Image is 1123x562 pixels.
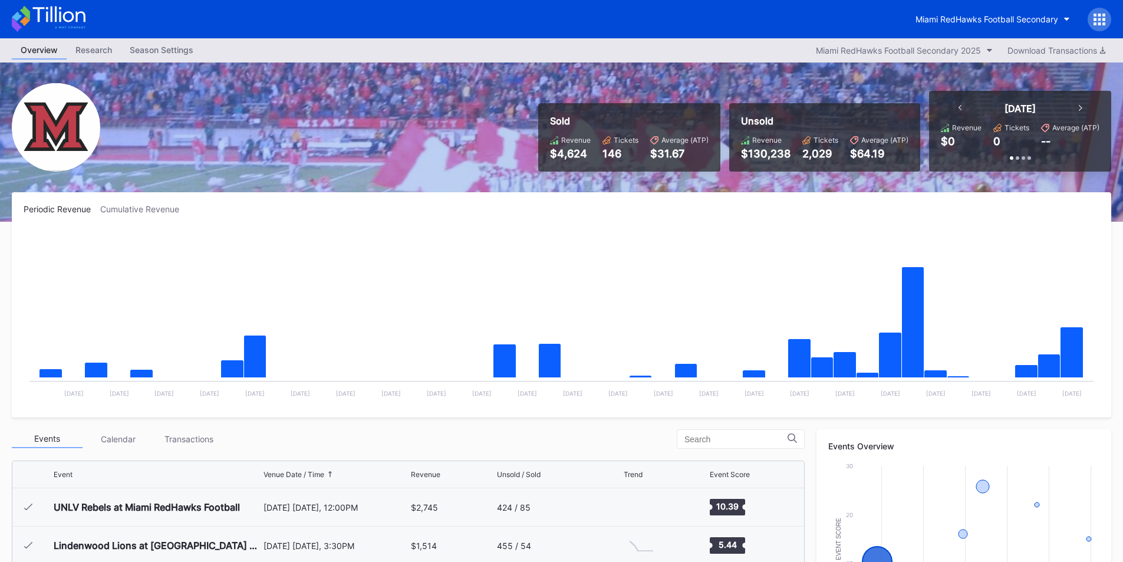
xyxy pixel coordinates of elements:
[411,470,440,479] div: Revenue
[971,390,991,397] text: [DATE]
[993,135,1000,147] div: 0
[110,390,129,397] text: [DATE]
[1005,123,1029,132] div: Tickets
[411,541,437,551] div: $1,514
[264,470,324,479] div: Venue Date / Time
[952,123,982,132] div: Revenue
[835,518,842,560] text: Event Score
[608,390,628,397] text: [DATE]
[518,390,537,397] text: [DATE]
[54,540,261,551] div: Lindenwood Lions at [GEOGRAPHIC_DATA] RedHawks Football
[381,390,401,397] text: [DATE]
[828,441,1099,451] div: Events Overview
[654,390,673,397] text: [DATE]
[846,462,853,469] text: 30
[12,83,100,172] img: Miami_RedHawks_Football_Secondary.png
[716,501,739,511] text: 10.39
[1041,135,1050,147] div: --
[264,541,409,551] div: [DATE] [DATE], 3:30PM
[12,430,83,448] div: Events
[624,531,659,560] svg: Chart title
[12,41,67,60] a: Overview
[1062,390,1082,397] text: [DATE]
[1052,123,1099,132] div: Average (ATP)
[563,390,582,397] text: [DATE]
[881,390,900,397] text: [DATE]
[83,430,153,448] div: Calendar
[497,470,541,479] div: Unsold / Sold
[699,390,719,397] text: [DATE]
[200,390,219,397] text: [DATE]
[67,41,121,60] a: Research
[121,41,202,60] a: Season Settings
[550,115,709,127] div: Sold
[846,511,853,518] text: 20
[497,502,531,512] div: 424 / 85
[291,390,310,397] text: [DATE]
[915,14,1058,24] div: Miami RedHawks Football Secondary
[427,390,446,397] text: [DATE]
[153,430,224,448] div: Transactions
[602,147,638,160] div: 146
[550,147,591,160] div: $4,624
[100,204,189,214] div: Cumulative Revenue
[24,229,1099,406] svg: Chart title
[650,147,709,160] div: $31.67
[624,470,643,479] div: Trend
[411,502,438,512] div: $2,745
[661,136,709,144] div: Average (ATP)
[1017,390,1036,397] text: [DATE]
[245,390,265,397] text: [DATE]
[24,204,100,214] div: Periodic Revenue
[741,147,791,160] div: $130,238
[497,541,531,551] div: 455 / 54
[1007,45,1105,55] div: Download Transactions
[835,390,855,397] text: [DATE]
[264,502,409,512] div: [DATE] [DATE], 12:00PM
[745,390,764,397] text: [DATE]
[850,147,908,160] div: $64.19
[941,135,955,147] div: $0
[472,390,492,397] text: [DATE]
[816,45,981,55] div: Miami RedHawks Football Secondary 2025
[752,136,782,144] div: Revenue
[907,8,1079,30] button: Miami RedHawks Football Secondary
[718,540,736,550] text: 5.44
[814,136,838,144] div: Tickets
[154,390,174,397] text: [DATE]
[710,470,750,479] div: Event Score
[861,136,908,144] div: Average (ATP)
[336,390,355,397] text: [DATE]
[810,42,999,58] button: Miami RedHawks Football Secondary 2025
[67,41,121,58] div: Research
[926,390,946,397] text: [DATE]
[1002,42,1111,58] button: Download Transactions
[54,501,240,513] div: UNLV Rebels at Miami RedHawks Football
[802,147,838,160] div: 2,029
[741,115,908,127] div: Unsold
[121,41,202,58] div: Season Settings
[561,136,591,144] div: Revenue
[684,435,788,444] input: Search
[624,492,659,522] svg: Chart title
[790,390,809,397] text: [DATE]
[54,470,73,479] div: Event
[1005,103,1036,114] div: [DATE]
[614,136,638,144] div: Tickets
[64,390,84,397] text: [DATE]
